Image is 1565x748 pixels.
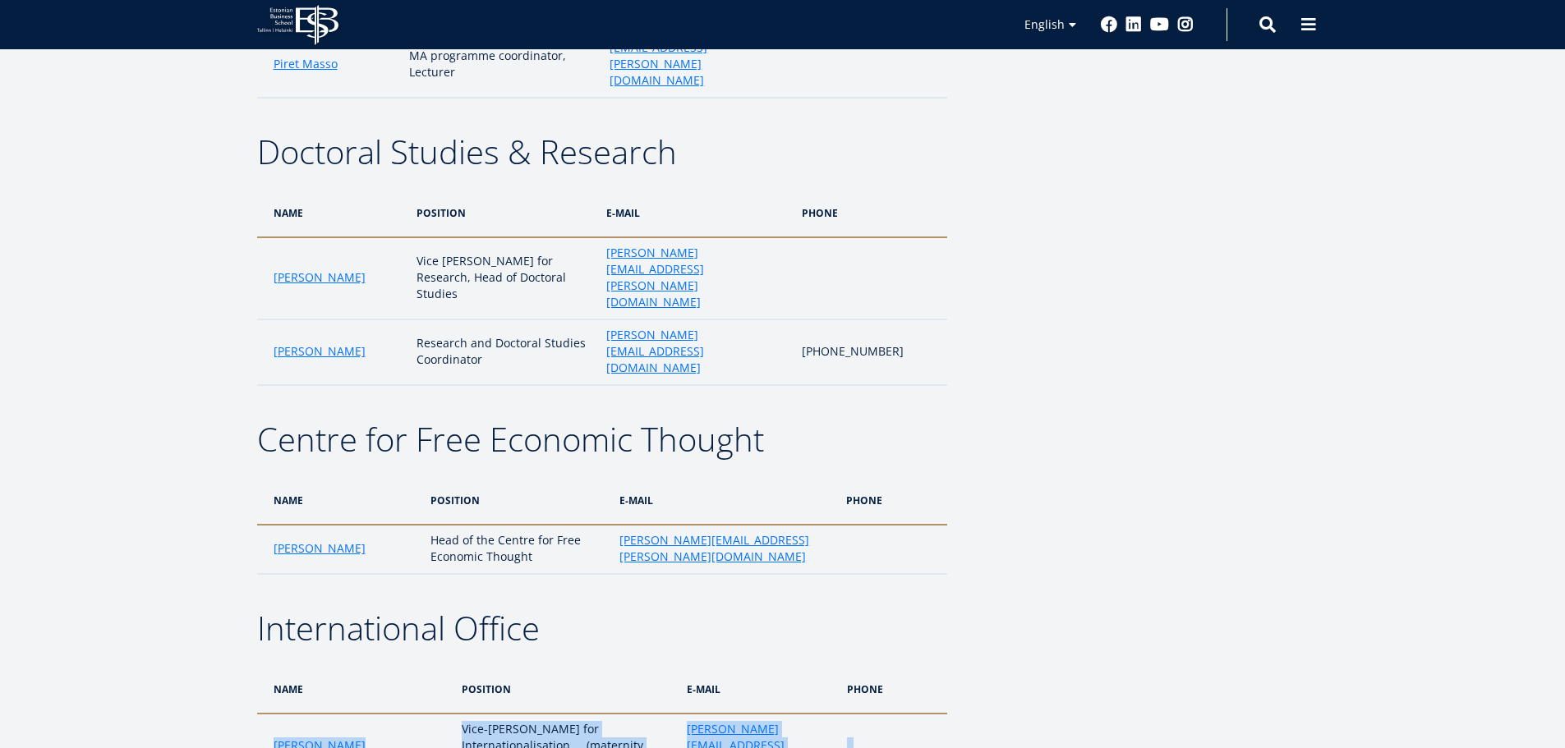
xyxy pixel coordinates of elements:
[838,476,947,525] th: PHONE
[794,319,947,385] td: [PHONE_NUMBER]
[274,343,366,360] a: [PERSON_NAME]
[611,476,837,525] th: e-MAIL
[794,189,947,237] th: PHONE
[257,189,408,237] th: NAME
[257,665,453,714] th: nAME
[1150,16,1169,33] a: Youtube
[1125,16,1142,33] a: Linkedin
[453,665,679,714] th: POSITION
[408,237,598,319] td: Vice [PERSON_NAME] for Research, Head of Doctoral Studies
[408,189,598,237] th: POSITION
[274,56,338,72] a: Piret Masso
[606,327,785,376] a: [PERSON_NAME][EMAIL_ADDRESS][DOMAIN_NAME]
[257,419,947,460] h2: Centre for Free Economic Thought
[422,476,611,525] th: POSITION
[839,665,946,714] th: PHONE
[1177,16,1194,33] a: Instagram
[1101,16,1117,33] a: Facebook
[408,319,598,385] td: Research and Doctoral Studies Coordinator
[257,131,947,172] h2: Doctoral Studies & Research
[679,665,839,714] th: e-MAIL
[422,525,611,574] td: Head of the Centre for Free Economic Thought
[619,532,829,565] a: [PERSON_NAME][EMAIL_ADDRESS][PERSON_NAME][DOMAIN_NAME]
[257,605,540,650] span: International Office
[606,245,785,310] a: [PERSON_NAME][EMAIL_ADDRESS][PERSON_NAME][DOMAIN_NAME]
[257,476,423,525] th: nAME
[401,32,602,98] td: MA programme coordinator, Lecturer
[610,39,792,89] a: [EMAIL_ADDRESS][PERSON_NAME][DOMAIN_NAME]
[598,189,794,237] th: e-MAIL
[274,540,366,557] a: [PERSON_NAME]
[274,269,366,286] a: [PERSON_NAME]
